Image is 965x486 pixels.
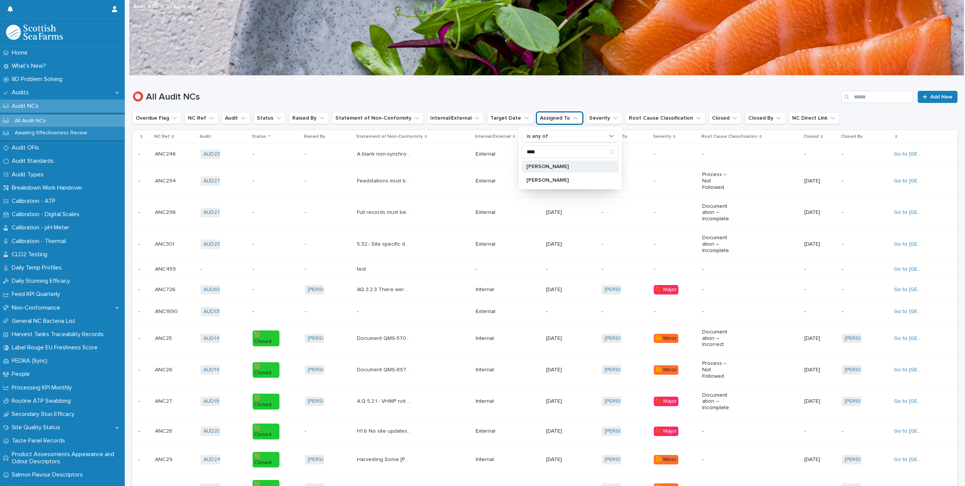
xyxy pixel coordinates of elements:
[138,150,142,157] p: -
[203,151,223,157] a: AUD238
[702,360,729,379] p: Process – Not Followed
[842,151,869,157] p: -
[253,424,279,439] div: 🟩 Closed
[252,132,266,141] p: Status
[308,287,349,293] a: [PERSON_NAME]
[132,301,957,322] tr: -- ANC1890ANC1890 AUD1350 ---- External------Go to [GEOGRAPHIC_DATA]
[654,427,678,436] div: 🟥 Major
[522,146,618,158] input: Search
[894,367,961,372] a: Go to [GEOGRAPHIC_DATA]
[9,211,85,218] p: Calibration - Digital Scales
[702,308,729,315] p: -
[132,260,957,279] tr: -- ANC459ANC459 ---testtest -------Go to [GEOGRAPHIC_DATA]
[702,171,729,190] p: Process – Not Followed
[654,365,678,375] div: 🟧 Minor
[357,240,413,248] p: 5.32:- Site specific details have not been completed on the Predator Exclusion Plan (QMS_899)
[605,367,646,373] a: [PERSON_NAME]
[357,176,413,184] p: Feedstations must be located near to the hides/refuges and must be available all year round.
[918,91,957,103] a: Add New
[842,308,869,315] p: -
[654,334,678,343] div: 🟧 Minor
[253,266,279,273] p: -
[625,112,706,124] button: Root Cause Classification
[203,287,223,293] a: AUD685
[9,384,78,391] p: Processing KPI Monthly
[602,209,628,216] p: -
[546,335,573,342] p: [DATE]
[841,132,863,141] p: Closed By
[702,329,729,348] p: Documentation – Incorrect
[9,471,89,478] p: Salmon Flavour Descriptors
[9,437,71,444] p: Taste Panel Records
[537,112,583,124] button: Assigned To
[132,197,957,228] tr: -- ANC296ANC296 AUD273 --Full records must be maintained of inspections, including: a) the time a...
[203,428,220,435] a: AUD20
[476,151,503,157] p: External
[253,330,279,346] div: 🟩 Closed
[476,266,503,273] p: -
[203,335,219,342] a: AUD14
[132,417,957,445] tr: -- ANC28ANC28 AUD20 🟩 Closed-H1.6 No site updates in VHWP available since [DATE] - e.g No record ...
[308,398,349,405] a: [PERSON_NAME]
[487,112,534,124] button: Target Date
[702,266,729,273] p: -
[546,367,573,373] p: [DATE]
[308,367,349,373] a: [PERSON_NAME]
[526,164,607,169] p: [PERSON_NAME]
[357,208,413,216] p: Full records must be maintained of inspections, including: a) the time and date of inspection b) ...
[841,91,913,103] div: Search
[654,241,681,248] p: -
[203,178,222,184] a: AUD271
[894,241,961,247] a: Go to [GEOGRAPHIC_DATA]
[9,291,66,298] p: Feed KPI Quarterly
[605,335,646,342] a: [PERSON_NAME]
[132,354,957,386] tr: -- ANC26ANC26 AUD14 🟩 Closed[PERSON_NAME] Document QMS-897 SOP Emergency Harvesting requires an u...
[304,132,325,141] p: Raised By
[894,178,961,184] a: Go to [GEOGRAPHIC_DATA]
[305,151,332,157] p: -
[357,365,413,373] p: Document QMS-897 SOP Emergency Harvesting requires an update.
[845,456,886,463] a: [PERSON_NAME]
[9,130,93,136] p: Awaiting Effectiveness Revew
[138,176,142,184] p: -
[155,265,177,273] p: ANC459
[9,304,66,312] p: Non-Conformance
[526,178,607,183] p: [PERSON_NAME]
[476,287,503,293] p: Internal
[253,241,279,248] p: -
[154,132,170,141] p: NC Ref
[253,308,279,315] p: -
[894,457,961,462] a: Go to [GEOGRAPHIC_DATA]
[602,266,628,273] p: -
[357,427,413,435] p: H1.6 No site updates in VHWP available since 31/08/2021 - e.g No record of recent Freshwater trea...
[332,112,424,124] button: Statement of Non-Conformity
[9,318,81,325] p: General NC Bacteria List
[894,428,961,434] a: Go to [GEOGRAPHIC_DATA]
[289,112,329,124] button: Raised By
[9,198,62,205] p: Calibration - ATP
[305,209,332,216] p: -
[845,398,886,405] a: [PERSON_NAME]
[138,455,142,463] p: -
[9,144,45,151] p: Audit OFIs
[357,150,413,157] p: A blank non-synchronous Risk Assessment (BIORA4) was held however this needs to be completed and ...
[522,145,619,158] div: Search
[133,2,158,10] a: Audit NCs
[138,307,142,315] p: -
[842,287,869,293] p: -
[894,336,961,341] a: Go to [GEOGRAPHIC_DATA]
[132,445,957,474] tr: -- ANC29ANC29 AUD24 🟩 Closed[PERSON_NAME] Harvesting Some [PERSON_NAME] patches on wall around do...
[605,287,646,293] a: [PERSON_NAME]
[654,209,681,216] p: -
[200,132,211,141] p: Audit
[654,455,678,464] div: 🟧 Minor
[138,240,142,248] p: -
[546,266,573,273] p: -
[253,394,279,410] div: 🟩 Closed
[185,112,219,124] button: NC Ref
[9,251,53,258] p: CLO2 Testing
[9,277,76,285] p: Daily Stunning Efficacy
[546,241,573,248] p: [DATE]
[894,287,961,292] a: Go to [GEOGRAPHIC_DATA]
[253,151,279,157] p: -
